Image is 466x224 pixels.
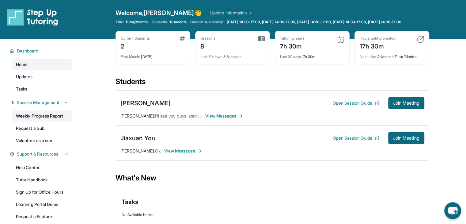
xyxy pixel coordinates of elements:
[360,36,396,41] div: Hours until promotion
[12,110,72,122] a: Weekly Progress Report
[12,187,72,198] a: Sign Up for Office Hours
[121,41,150,51] div: 2
[360,41,396,51] div: 17h 30m
[247,10,253,16] img: Chevron Right
[360,51,424,59] div: Advanced Tutor/Mentor
[120,148,155,153] span: [PERSON_NAME] :
[190,20,224,25] span: Current Availability:
[12,199,72,210] a: Learning Portal Demo
[200,54,222,59] span: Last 30 days :
[155,148,161,153] span: Ok
[12,59,72,70] a: Home
[180,36,185,41] img: card
[121,36,150,41] div: Current Students
[152,20,169,25] span: Capacity:
[17,151,58,157] span: Support & Resources
[417,36,424,43] img: card
[121,51,185,59] div: [DATE]
[116,77,429,90] div: Students
[258,36,265,41] img: card
[332,135,379,141] button: Open Session Guide
[444,202,461,219] button: chat-button
[198,149,203,153] img: Chevron-Right
[280,36,305,41] div: Tutoring hours
[12,135,72,146] a: Volunteer as a sub
[12,162,72,173] a: Help Center
[7,9,58,26] img: logo
[200,41,216,51] div: 8
[388,132,424,144] button: Join Meeting
[225,20,403,25] a: [DATE] 14:30-17:00, [DATE] 14:30-17:00, [DATE] 14:30-17:00, [DATE] 14:30-17:00, [DATE] 14:30-17:00
[12,174,72,185] a: Tutor Handbook
[12,211,72,222] a: Request a Feature
[14,99,69,106] button: Session Management
[120,99,171,107] div: [PERSON_NAME]
[393,101,419,105] span: Join Meeting
[116,164,429,191] div: What's New
[280,51,344,59] div: 7h 30m
[12,123,72,134] a: Request a Sub
[388,97,424,109] button: Join Meeting
[200,51,265,59] div: 8 Sessions
[280,54,302,59] span: Last 30 days :
[360,54,376,59] span: Next title :
[227,20,402,25] span: [DATE] 14:30-17:00, [DATE] 14:30-17:00, [DATE] 14:30-17:00, [DATE] 14:30-17:00, [DATE] 14:30-17:00
[120,134,156,142] div: Jiaxuan You
[16,86,27,92] span: Tasks
[16,61,28,68] span: Home
[205,113,244,119] span: View Messages
[332,100,379,106] button: Open Session Guide
[12,71,72,82] a: Updates
[17,48,39,54] span: Dashboard
[155,113,202,118] span: I'll see you guys later! ◡̈
[169,20,187,25] span: 1 Students
[14,151,69,157] button: Support & Resources
[280,41,305,51] div: 7h 30m
[12,83,72,95] a: Tasks
[120,113,155,118] span: [PERSON_NAME] :
[164,148,203,154] span: View Messages
[200,36,216,41] div: Sessions
[116,20,124,25] span: Title:
[337,36,344,43] img: card
[16,74,33,80] span: Updates
[125,20,148,25] span: Tutor/Mentor
[122,198,138,206] span: Tasks
[239,114,244,118] img: Chevron-Right
[393,136,419,140] span: Join Meeting
[121,54,140,59] span: First Match :
[116,9,202,17] span: Welcome, [PERSON_NAME] 👋
[210,10,253,16] a: Update Information
[17,99,59,106] span: Session Management
[122,212,423,217] div: No Available Items
[14,48,69,54] button: Dashboard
